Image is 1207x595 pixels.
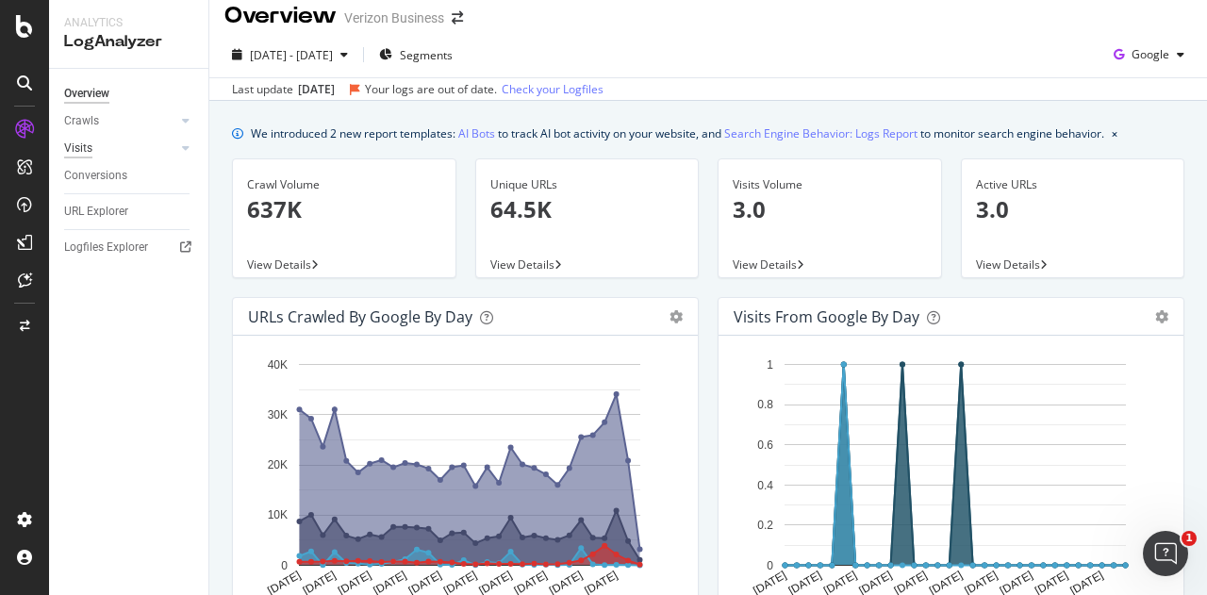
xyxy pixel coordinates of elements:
button: Segments [372,40,460,70]
div: Overview [64,84,109,104]
span: [DATE] - [DATE] [250,47,333,63]
span: Segments [400,47,453,63]
div: Analytics [64,15,193,31]
text: 0.2 [757,519,773,532]
span: Google [1132,46,1169,62]
div: We introduced 2 new report templates: to track AI bot activity on your website, and to monitor se... [251,124,1104,143]
div: info banner [232,124,1184,143]
text: 20K [268,458,288,471]
a: Visits [64,139,176,158]
a: Logfiles Explorer [64,238,195,257]
a: Overview [64,84,195,104]
div: Visits [64,139,92,158]
text: 10K [268,509,288,522]
div: gear [670,310,683,323]
text: 0.8 [757,399,773,412]
div: Conversions [64,166,127,186]
p: 637K [247,193,441,225]
text: 0 [281,559,288,572]
a: Crawls [64,111,176,131]
iframe: Intercom live chat [1143,531,1188,576]
a: URL Explorer [64,202,195,222]
a: Check your Logfiles [502,81,603,98]
div: [DATE] [298,81,335,98]
div: URL Explorer [64,202,128,222]
div: Verizon Business [344,8,444,27]
span: 1 [1182,531,1197,546]
text: 0.4 [757,479,773,492]
div: LogAnalyzer [64,31,193,53]
div: Active URLs [976,176,1170,193]
a: Conversions [64,166,195,186]
div: Crawls [64,111,99,131]
p: 3.0 [733,193,927,225]
div: Visits from Google by day [734,307,919,326]
a: AI Bots [458,124,495,143]
a: Search Engine Behavior: Logs Report [724,124,918,143]
text: 0.6 [757,438,773,452]
div: Logfiles Explorer [64,238,148,257]
text: 40K [268,358,288,372]
span: View Details [976,256,1040,273]
button: close banner [1107,120,1122,147]
span: View Details [490,256,554,273]
div: Visits Volume [733,176,927,193]
text: 1 [767,358,773,372]
div: arrow-right-arrow-left [452,11,463,25]
div: Unique URLs [490,176,685,193]
span: View Details [733,256,797,273]
p: 64.5K [490,193,685,225]
button: [DATE] - [DATE] [224,40,355,70]
div: Your logs are out of date. [365,81,497,98]
span: View Details [247,256,311,273]
p: 3.0 [976,193,1170,225]
div: URLs Crawled by Google by day [248,307,472,326]
div: Last update [232,81,603,98]
button: Google [1106,40,1192,70]
text: 30K [268,408,288,421]
div: gear [1155,310,1168,323]
text: 0 [767,559,773,572]
div: Crawl Volume [247,176,441,193]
